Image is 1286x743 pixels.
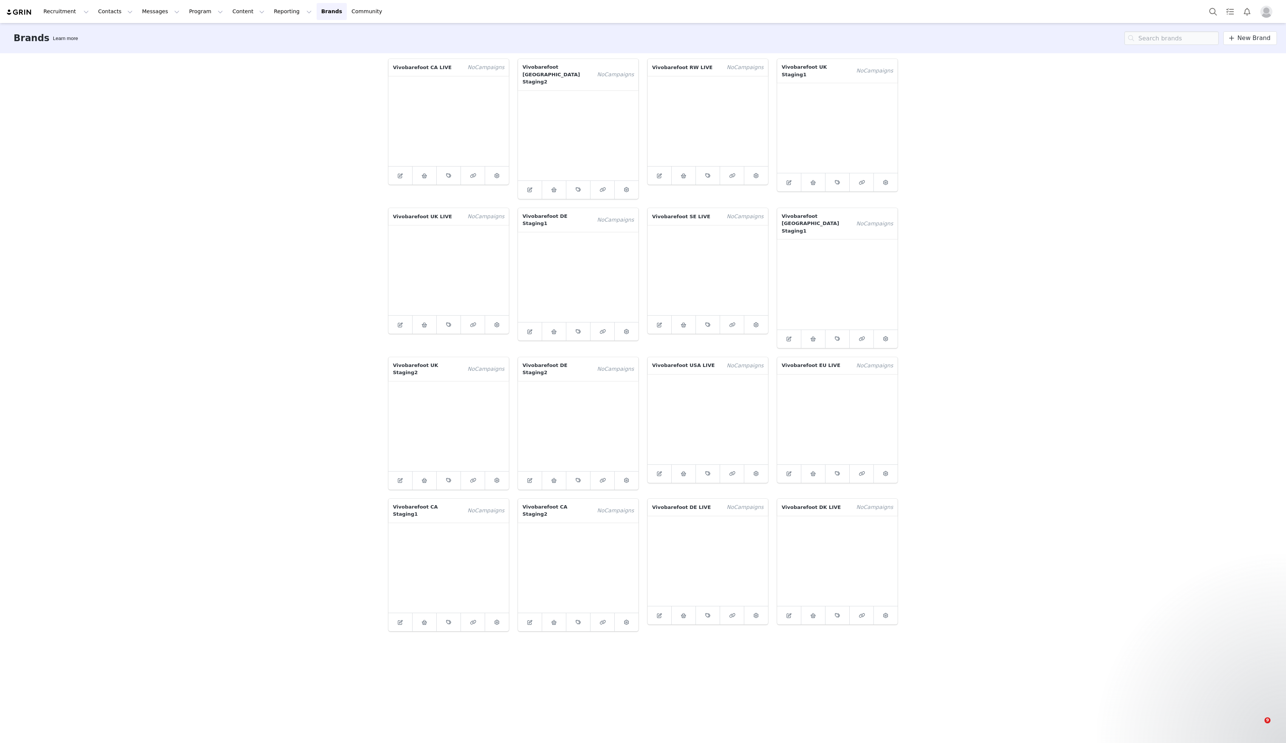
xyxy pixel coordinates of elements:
[1256,6,1280,18] button: Profile
[761,213,764,220] span: s
[388,357,463,381] p: Vivobarefoot UK Staging2
[648,499,722,516] p: Vivobarefoot DE LIVE
[347,3,390,20] a: Community
[1205,3,1221,20] button: Search
[597,365,604,373] span: No
[388,499,463,523] p: Vivobarefoot CA Staging1
[727,213,734,220] span: No
[463,499,509,523] span: Campaign
[761,503,764,511] span: s
[777,499,852,516] p: Vivobarefoot DK LIVE
[631,216,634,224] span: s
[228,3,269,20] button: Content
[727,63,734,71] span: No
[1127,670,1278,723] iframe: Intercom notifications message
[856,503,864,511] span: No
[593,499,638,523] span: Campaign
[722,499,768,516] span: Campaign
[463,357,509,381] span: Campaign
[468,365,475,373] span: No
[6,9,32,16] img: grin logo
[727,362,734,370] span: No
[317,3,346,20] a: Brands
[468,63,475,71] span: No
[777,357,852,374] p: Vivobarefoot EU LIVE
[852,357,898,374] span: Campaign
[518,499,593,523] p: Vivobarefoot CA Staging2
[94,3,137,20] button: Contacts
[1249,717,1267,735] iframe: Intercom live chat
[852,59,898,83] span: Campaign
[14,31,49,45] h3: Brands
[593,59,638,90] span: Campaign
[722,59,768,76] span: Campaign
[468,213,475,220] span: No
[761,63,764,71] span: s
[388,208,463,225] p: Vivobarefoot UK LIVE
[890,503,893,511] span: s
[1239,3,1255,20] button: Notifications
[39,3,93,20] button: Recruitment
[856,220,864,228] span: No
[1260,6,1272,18] img: placeholder-profile.jpg
[593,357,638,381] span: Campaign
[269,3,316,20] button: Reporting
[1264,717,1271,723] span: 9
[890,362,893,370] span: s
[856,362,864,370] span: No
[463,59,509,76] span: Campaign
[593,208,638,232] span: Campaign
[852,499,898,516] span: Campaign
[518,357,593,381] p: Vivobarefoot DE Staging2
[852,208,898,239] span: Campaign
[1222,3,1238,20] a: Tasks
[856,67,864,75] span: No
[1237,34,1271,43] span: New Brand
[890,67,893,75] span: s
[631,71,634,79] span: s
[722,208,768,225] span: Campaign
[518,59,593,90] p: Vivobarefoot [GEOGRAPHIC_DATA] Staging2
[727,503,734,511] span: No
[502,365,504,373] span: s
[648,357,722,374] p: Vivobarefoot USA LIVE
[138,3,184,20] button: Messages
[51,35,79,42] div: Tooltip anchor
[502,213,504,220] span: s
[463,208,509,225] span: Campaign
[184,3,227,20] button: Program
[1223,31,1277,45] a: New Brand
[722,357,768,374] span: Campaign
[597,216,604,224] span: No
[502,63,504,71] span: s
[648,208,722,225] p: Vivobarefoot SE LIVE
[777,59,852,83] p: Vivobarefoot UK Staging1
[761,362,764,370] span: s
[502,507,504,515] span: s
[631,507,634,515] span: s
[597,507,604,515] span: No
[890,220,893,228] span: s
[648,59,722,76] p: Vivobarefoot RW LIVE
[388,59,463,76] p: Vivobarefoot CA LIVE
[1124,31,1219,45] input: Search brands
[631,365,634,373] span: s
[777,208,852,239] p: Vivobarefoot [GEOGRAPHIC_DATA] Staging1
[597,71,604,79] span: No
[518,208,593,232] p: Vivobarefoot DE Staging1
[468,507,475,515] span: No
